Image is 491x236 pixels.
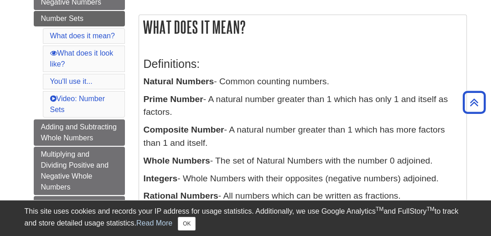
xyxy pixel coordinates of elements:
b: Prime Number [144,94,203,104]
b: Natural Numbers [144,77,214,86]
b: Composite Number [144,125,224,134]
a: You'll use it... [50,77,93,85]
a: Adding and Subtracting Whole Numbers [34,119,125,146]
a: Dividing by [PERSON_NAME] [34,196,125,222]
a: What does it look like? [50,49,114,68]
sup: TM [427,206,434,212]
p: - A natural number greater than 1 which has more factors than 1 and itself. [144,123,462,150]
sup: TM [376,206,383,212]
p: - The set of Natural Numbers with the number 0 adjoined. [144,154,462,168]
button: Close [178,217,196,231]
p: - A natural number greater than 1 which has only 1 and itself as factors. [144,93,462,119]
div: This site uses cookies and records your IP address for usage statistics. Additionally, we use Goo... [25,206,467,231]
a: Number Sets [34,11,125,26]
p: - Whole Numbers with their opposites (negative numbers) adjoined. [144,172,462,185]
h2: What does it mean? [139,15,466,39]
b: Integers [144,174,178,183]
a: Read More [136,219,172,227]
a: Multiplying and Dividing Positive and Negative Whole Numbers [34,147,125,195]
b: Whole Numbers [144,156,210,165]
b: Rational Numbers [144,191,218,200]
a: Back to Top [460,96,489,108]
a: What does it mean? [50,32,115,40]
p: - All numbers which can be written as fractions. [144,190,462,203]
a: Video: Number Sets [50,95,105,113]
p: - Common counting numbers. [144,75,462,88]
h3: Definitions: [144,57,462,71]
